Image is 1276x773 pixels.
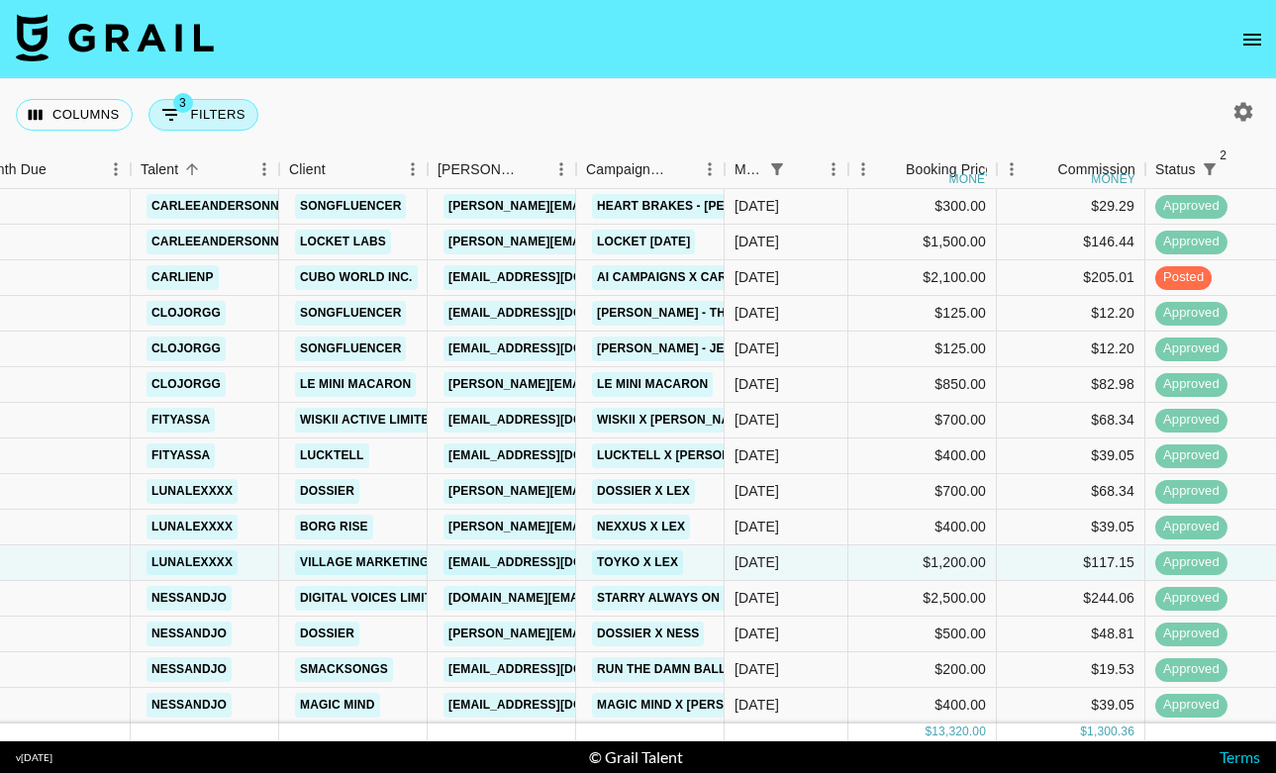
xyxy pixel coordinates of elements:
div: Sep '24 [735,374,779,394]
a: [DOMAIN_NAME][EMAIL_ADDRESS][DOMAIN_NAME] [443,586,764,611]
div: [PERSON_NAME] [438,150,519,189]
div: 1,300.36 [1087,724,1134,740]
span: posted [1155,268,1212,287]
div: $ [925,724,932,740]
span: approved [1155,696,1227,715]
div: Client [289,150,326,189]
a: Toyko x Lex [592,550,683,575]
div: Talent [131,150,279,189]
div: $200.00 [848,652,997,688]
div: $205.01 [997,260,1145,296]
a: fityassa [147,443,215,468]
button: Sort [791,155,819,183]
button: Menu [848,154,878,184]
a: Songfluencer [295,337,406,361]
div: Sep '24 [735,445,779,465]
button: Sort [1030,155,1057,183]
div: $12.20 [997,332,1145,367]
div: $82.98 [997,367,1145,403]
div: $146.44 [997,225,1145,260]
div: Sep '24 [735,410,779,430]
div: $125.00 [848,296,997,332]
span: approved [1155,233,1227,251]
a: Lucktell x [PERSON_NAME] [592,443,782,468]
span: approved [1155,339,1227,358]
button: Show filters [148,99,258,131]
div: 1 active filter [763,155,791,183]
div: $400.00 [848,688,997,724]
a: [EMAIL_ADDRESS][DOMAIN_NAME] [443,657,665,682]
a: nessandjo [147,622,232,646]
span: approved [1155,482,1227,501]
span: 3 [173,93,193,113]
div: money [1091,173,1135,185]
button: Sort [667,155,695,183]
button: Show filters [1196,155,1224,183]
div: v [DATE] [16,751,52,764]
div: $19.53 [997,652,1145,688]
div: $244.06 [997,581,1145,617]
a: clojorgg [147,372,226,397]
div: Sep '24 [735,624,779,643]
div: $117.15 [997,545,1145,581]
a: [PERSON_NAME][EMAIL_ADDRESS][DOMAIN_NAME] [443,194,766,219]
div: $29.29 [997,189,1145,225]
a: Village Marketing [295,550,435,575]
div: $1,200.00 [848,545,997,581]
div: $39.05 [997,510,1145,545]
span: approved [1155,589,1227,608]
div: $2,500.00 [848,581,997,617]
a: Le Mini Macaron [295,372,416,397]
div: $400.00 [848,510,997,545]
div: $850.00 [848,367,997,403]
a: [PERSON_NAME][EMAIL_ADDRESS][DOMAIN_NAME] [443,479,766,504]
a: [EMAIL_ADDRESS][DOMAIN_NAME] [443,301,665,326]
div: $1,500.00 [848,225,997,260]
a: nessandjo [147,657,232,682]
button: Sort [519,155,546,183]
div: Sep '24 [735,659,779,679]
div: Sep '24 [735,695,779,715]
a: Wiskii x [PERSON_NAME] [592,408,757,433]
div: $2,100.00 [848,260,997,296]
button: Sort [178,155,206,183]
div: Sep '24 [735,267,779,287]
span: approved [1155,375,1227,394]
a: Starry Always On Sept [592,586,759,611]
a: Digital Voices Limited [295,586,453,611]
a: Cubo World Inc. [295,265,418,290]
div: $500.00 [848,617,997,652]
div: Talent [141,150,178,189]
button: Menu [819,154,848,184]
a: WISKII ACTIVE LIMITED [295,408,442,433]
button: Sort [1224,155,1251,183]
div: Month Due [725,150,848,189]
div: $39.05 [997,688,1145,724]
a: Nexxus x Lex [592,515,690,539]
a: lunalexxxx [147,479,238,504]
span: approved [1155,518,1227,536]
div: $400.00 [848,438,997,474]
div: Booking Price [906,150,993,189]
div: $125.00 [848,332,997,367]
div: Sep '24 [735,481,779,501]
div: $48.81 [997,617,1145,652]
div: $68.34 [997,474,1145,510]
a: [PERSON_NAME] - Jersey Giant [592,337,803,361]
a: Heart Brakes - [PERSON_NAME] [592,194,811,219]
a: Ai Campaigns x Carlien [592,265,759,290]
button: open drawer [1232,20,1272,59]
div: $700.00 [848,403,997,438]
div: Sep '24 [735,338,779,358]
a: carleeandersonnn [147,194,293,219]
div: $68.34 [997,403,1145,438]
a: Magic Mind [295,693,380,718]
button: Show filters [763,155,791,183]
span: 2 [1214,145,1233,165]
button: Sort [326,155,353,183]
div: Booker [428,150,576,189]
a: lunalexxxx [147,515,238,539]
div: Month Due [735,150,763,189]
a: [PERSON_NAME][EMAIL_ADDRESS][DOMAIN_NAME] [443,372,766,397]
div: Status [1155,150,1196,189]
